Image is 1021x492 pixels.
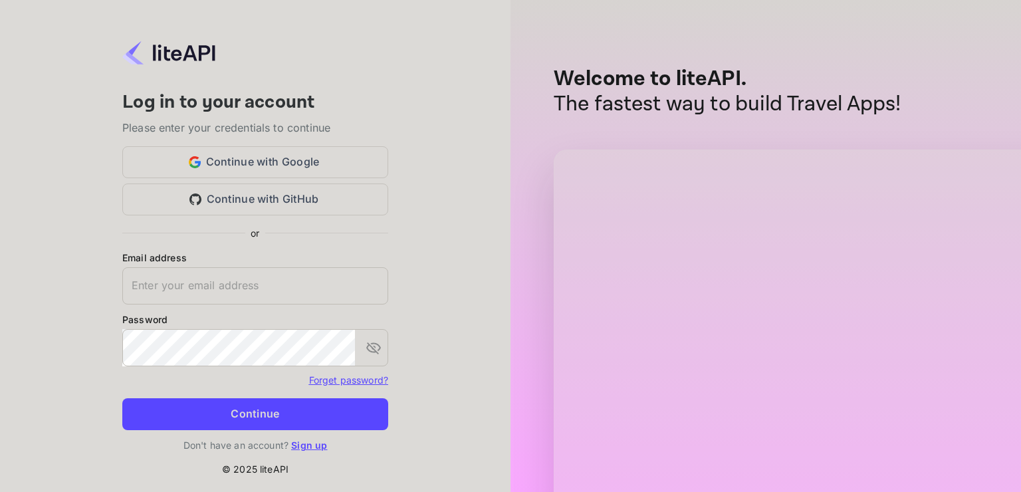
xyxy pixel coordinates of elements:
a: Sign up [291,439,327,451]
p: Welcome to liteAPI. [554,66,901,92]
button: Continue [122,398,388,430]
label: Password [122,312,388,326]
a: Forget password? [309,373,388,386]
input: Enter your email address [122,267,388,305]
button: toggle password visibility [360,334,387,361]
p: © 2025 liteAPI [222,462,288,476]
p: The fastest way to build Travel Apps! [554,92,901,117]
label: Email address [122,251,388,265]
img: liteapi [122,40,215,66]
p: or [251,226,259,240]
a: Forget password? [309,374,388,386]
p: Please enter your credentials to continue [122,120,388,136]
p: Don't have an account? [122,438,388,452]
h4: Log in to your account [122,91,388,114]
button: Continue with Google [122,146,388,178]
button: Continue with GitHub [122,184,388,215]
